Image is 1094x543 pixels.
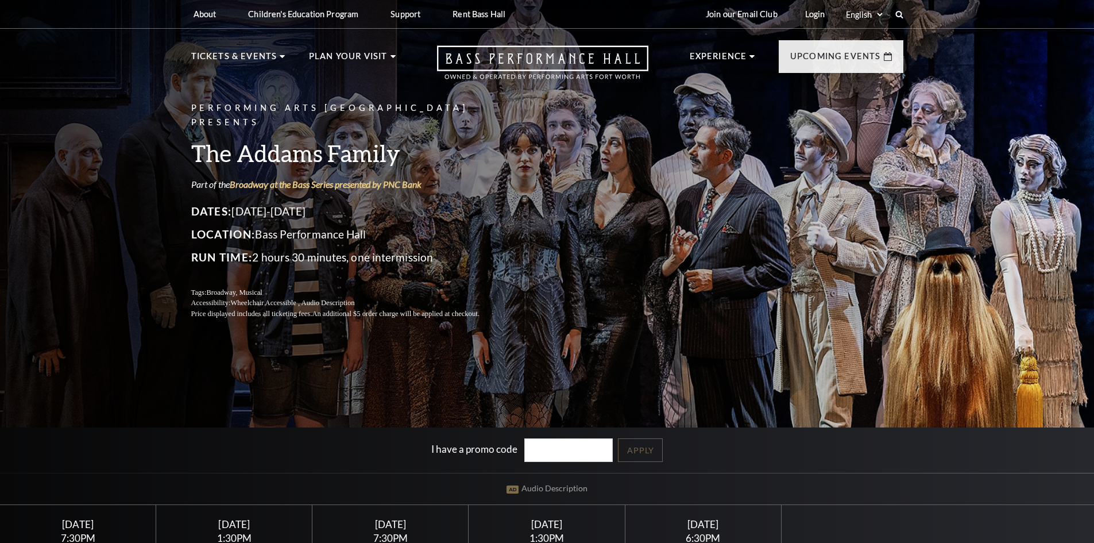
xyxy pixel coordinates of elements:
a: Broadway at the Bass Series presented by PNC Bank [230,179,422,190]
p: Plan Your Visit [309,49,388,70]
span: Location: [191,228,256,241]
span: An additional $5 order charge will be applied at checkout. [312,310,479,318]
div: 1:30PM [482,533,611,543]
p: Children's Education Program [248,9,358,19]
div: 6:30PM [639,533,767,543]
p: Support [391,9,420,19]
p: 2 hours 30 minutes, one intermission [191,248,507,267]
p: Performing Arts [GEOGRAPHIC_DATA] Presents [191,101,507,130]
select: Select: [844,9,884,20]
span: Dates: [191,205,232,218]
p: Part of the [191,178,507,191]
div: [DATE] [482,518,611,530]
div: 7:30PM [14,533,142,543]
span: Wheelchair Accessible , Audio Description [230,299,354,307]
div: [DATE] [14,518,142,530]
p: Bass Performance Hall [191,225,507,244]
p: Experience [690,49,747,70]
p: Rent Bass Hall [453,9,505,19]
p: About [194,9,217,19]
p: Tickets & Events [191,49,277,70]
div: [DATE] [170,518,299,530]
span: Broadway, Musical [206,288,262,296]
div: [DATE] [326,518,455,530]
p: Upcoming Events [790,49,881,70]
div: 1:30PM [170,533,299,543]
p: Price displayed includes all ticketing fees. [191,309,507,319]
p: Tags: [191,287,507,298]
label: I have a promo code [431,443,517,455]
p: [DATE]-[DATE] [191,202,507,221]
p: Accessibility: [191,298,507,309]
span: Run Time: [191,251,253,264]
div: 7:30PM [326,533,455,543]
h3: The Addams Family [191,138,507,168]
div: [DATE] [639,518,767,530]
